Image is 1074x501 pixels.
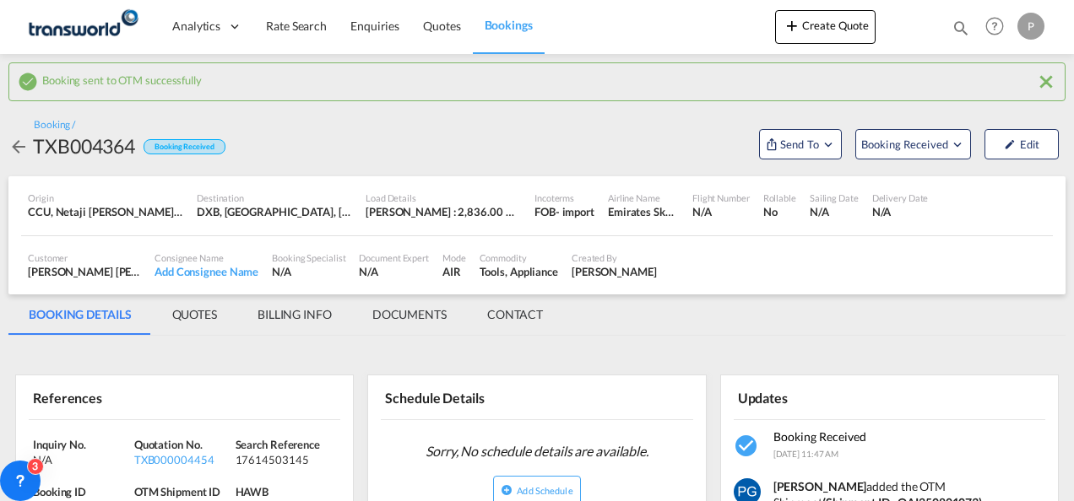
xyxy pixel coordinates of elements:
span: Add Schedule [517,485,572,496]
span: Send To [778,136,821,153]
span: Booking ID [33,485,86,498]
div: icon-magnify [952,19,970,44]
div: FOB [534,204,556,219]
div: Help [980,12,1017,42]
span: Booking Received [773,429,866,444]
div: No [763,204,796,219]
button: icon-plus 400-fgCreate Quote [775,10,876,44]
div: Pradhesh Gautham [572,264,657,279]
div: N/A [692,204,750,219]
div: Emirates SkyCargo [608,204,679,219]
md-icon: icon-arrow-left [8,137,29,157]
span: Booking Received [861,136,950,153]
img: f753ae806dec11f0841701cdfdf085c0.png [25,8,139,46]
md-icon: icon-checkbox-marked-circle [18,72,38,92]
md-icon: icon-magnify [952,19,970,37]
div: N/A [33,452,130,467]
div: Consignee Name [155,251,258,264]
div: [PERSON_NAME] [PERSON_NAME] [28,264,141,279]
span: Search Reference [236,438,320,451]
div: References [29,382,182,412]
div: Booking / [34,118,75,132]
div: Add Consignee Name [155,264,258,279]
div: Booking Received [144,139,225,155]
div: Booking Specialist [272,251,345,264]
div: Commodity [480,251,558,264]
md-pagination-wrapper: Use the left and right arrow keys to navigate between tabs [8,294,563,335]
md-icon: icon-close [1036,72,1056,92]
div: Delivery Date [872,191,929,204]
md-icon: icon-checkbox-marked-circle [734,433,761,460]
div: Document Expert [359,251,429,264]
md-icon: icon-plus-circle [501,484,513,496]
div: AIR [442,264,466,279]
span: Sorry, No schedule details are available. [419,435,655,467]
md-tab-item: DOCUMENTS [352,294,467,335]
div: TXB000004454 [134,452,231,467]
span: OTM Shipment ID [134,485,221,498]
div: Created By [572,251,657,264]
span: Quotation No. [134,438,203,451]
button: icon-pencilEdit [984,129,1059,159]
md-tab-item: BOOKING DETAILS [8,294,152,335]
div: TXB004364 [33,132,135,159]
div: Updates [734,382,887,412]
div: Destination [197,191,352,204]
span: Booking sent to OTM successfully [42,69,202,87]
button: Open demo menu [855,129,971,159]
div: Airline Name [608,191,679,204]
span: Quotes [423,19,460,33]
span: [DATE] 11:47 AM [773,449,839,459]
div: Sailing Date [810,191,859,204]
span: Bookings [485,18,533,32]
div: Load Details [366,191,521,204]
div: Customer [28,251,141,264]
div: 17614503145 [236,452,333,467]
div: N/A [872,204,929,219]
span: Inquiry No. [33,438,86,451]
md-tab-item: QUOTES [152,294,237,335]
span: Rate Search [266,19,327,33]
div: P [1017,13,1044,40]
div: icon-arrow-left [8,132,33,159]
span: Analytics [172,18,220,35]
div: Tools, Appliance [480,264,558,279]
div: Incoterms [534,191,594,204]
md-icon: icon-pencil [1004,138,1016,150]
div: N/A [272,264,345,279]
div: N/A [359,264,429,279]
div: Mode [442,251,466,264]
md-tab-item: CONTACT [467,294,563,335]
div: N/A [810,204,859,219]
button: Open demo menu [759,129,842,159]
div: Flight Number [692,191,750,204]
md-tab-item: BILLING INFO [237,294,352,335]
span: Enquiries [350,19,399,33]
md-icon: icon-plus 400-fg [782,15,802,35]
span: HAWB [236,485,269,498]
div: Origin [28,191,183,204]
div: - import [556,204,594,219]
div: CCU, Netaji Subhash Chandra Bose International, Kolkata, India, Indian Subcontinent, Asia Pacific [28,204,183,219]
div: [PERSON_NAME] : 2,836.00 KG | Volumetric Wt : 2,836.00 KG | Chargeable Wt : 2,836.00 KG [366,204,521,219]
div: Schedule Details [381,382,534,412]
span: Help [980,12,1009,40]
strong: [PERSON_NAME] [773,479,867,493]
div: DXB, Dubai International, Dubai, United Arab Emirates, Middle East, Middle East [197,204,352,219]
div: Rollable [763,191,796,204]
